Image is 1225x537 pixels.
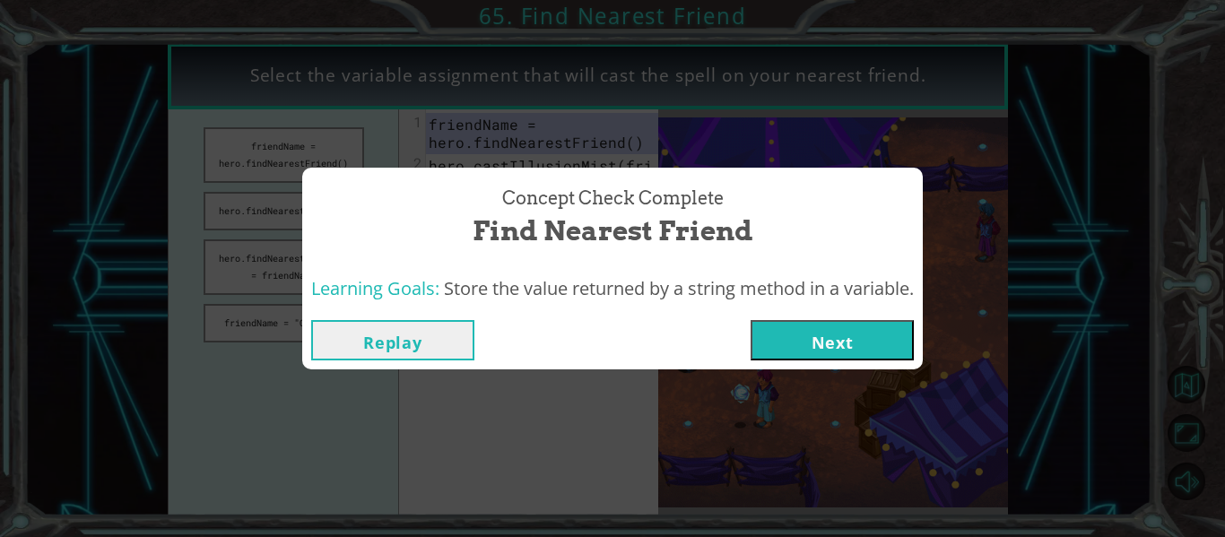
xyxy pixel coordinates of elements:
[502,186,724,212] span: Concept Check Complete
[444,276,914,300] span: Store the value returned by a string method in a variable.
[311,276,439,300] span: Learning Goals:
[311,320,474,360] button: Replay
[473,212,753,250] span: Find Nearest Friend
[751,320,914,360] button: Next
